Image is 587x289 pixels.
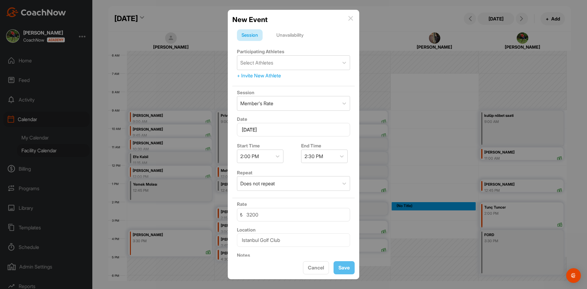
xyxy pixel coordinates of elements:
label: Repeat [237,170,253,176]
div: 2:00 PM [240,153,259,160]
label: Location [237,227,256,233]
label: Start Time [237,143,260,149]
span: ₺ [240,211,243,218]
div: Member's Rate [240,100,273,107]
div: Open Intercom Messenger [566,268,581,283]
button: Save [334,261,355,274]
div: + Invite New Athlete [237,72,350,79]
h2: New Event [232,14,268,25]
img: info [348,16,353,21]
span: Cancel [308,265,324,271]
label: Rate [237,201,247,207]
label: Participating Athletes [237,49,284,54]
div: Does not repeat [240,180,275,187]
div: Unavailability [272,29,308,41]
input: Select Date [237,123,350,136]
label: Session [237,90,254,95]
label: End Time [301,143,321,149]
span: Save [338,265,350,271]
div: 2:30 PM [305,153,323,160]
input: 0 [237,208,350,221]
div: Select Athletes [240,59,273,66]
label: Date [237,116,247,122]
button: Cancel [303,261,329,274]
label: Notes [237,252,250,258]
div: Session [237,29,263,41]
